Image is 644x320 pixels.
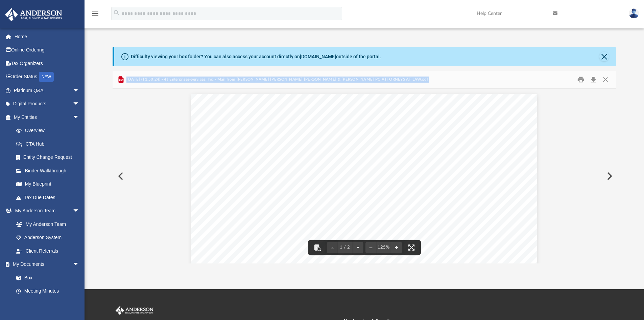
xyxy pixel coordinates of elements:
i: menu [91,9,99,18]
a: Tax Organizers [5,57,90,70]
div: NEW [39,72,54,82]
a: Order StatusNEW [5,70,90,84]
a: Binder Walkthrough [9,164,90,177]
span: arrow_drop_down [73,204,86,218]
span: arrow_drop_down [73,110,86,124]
a: Entity Change Request [9,151,90,164]
a: My Documentsarrow_drop_down [5,258,86,271]
a: Client Referrals [9,244,86,258]
a: menu [91,13,99,18]
span: arrow_drop_down [73,97,86,111]
a: Home [5,30,90,43]
button: Next page [353,240,363,255]
a: My Anderson Team [9,217,83,231]
div: File preview [113,89,616,263]
a: Online Ordering [5,43,90,57]
img: Anderson Advisors Platinum Portal [3,8,64,21]
span: arrow_drop_down [73,84,86,98]
button: Download [587,74,599,85]
button: 1 / 2 [338,240,353,255]
a: CTA Hub [9,137,90,151]
div: Preview [113,71,616,263]
button: Close [599,74,612,85]
i: search [113,9,120,17]
div: Current zoom level [376,245,391,250]
button: Print [574,74,588,85]
button: Zoom out [365,240,376,255]
a: Platinum Q&Aarrow_drop_down [5,84,90,97]
a: Box [9,271,83,284]
a: Tax Due Dates [9,191,90,204]
button: Close [599,52,609,61]
button: Zoom in [391,240,402,255]
button: Next File [601,167,616,186]
span: [DATE] (11:50:24) - 4J Enterprises-Services, Inc. - Mail from [PERSON_NAME] [PERSON_NAME] [PERSON... [125,77,428,83]
a: Overview [9,124,90,137]
a: My Entitiesarrow_drop_down [5,110,90,124]
a: [DOMAIN_NAME] [300,54,336,59]
div: Difficulty viewing your box folder? You can also access your account directly on outside of the p... [131,53,381,60]
a: My Anderson Teamarrow_drop_down [5,204,86,218]
div: Document Viewer [113,89,616,263]
img: User Pic [629,8,639,18]
a: My Blueprint [9,177,86,191]
span: 1 / 2 [338,245,353,250]
button: Enter fullscreen [404,240,419,255]
a: Anderson System [9,231,86,244]
span: arrow_drop_down [73,258,86,272]
img: Anderson Advisors Platinum Portal [114,306,155,315]
button: Toggle findbar [310,240,325,255]
a: Digital Productsarrow_drop_down [5,97,90,111]
button: Previous File [113,167,127,186]
a: Meeting Minutes [9,284,86,298]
